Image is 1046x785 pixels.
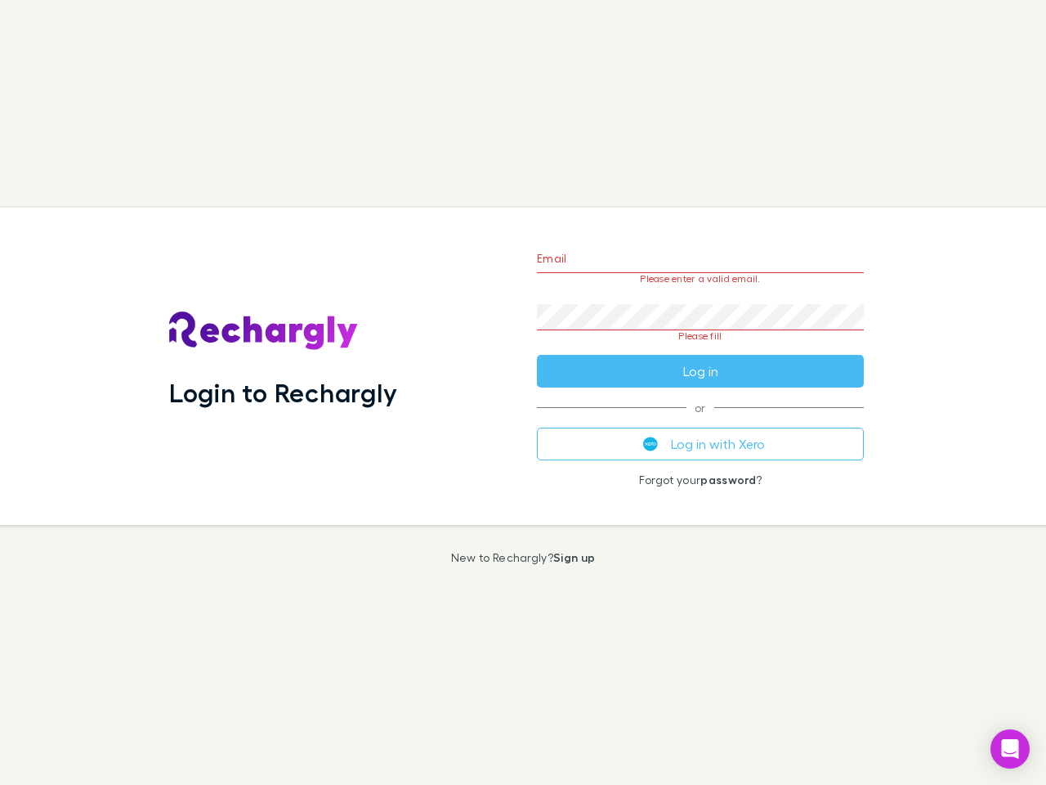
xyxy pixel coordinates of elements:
p: Please fill [537,330,864,342]
span: or [537,407,864,408]
h1: Login to Rechargly [169,377,397,408]
p: New to Rechargly? [451,551,596,564]
img: Rechargly's Logo [169,312,359,351]
a: password [700,473,756,487]
button: Log in with Xero [537,428,864,460]
p: Forgot your ? [537,473,864,487]
button: Log in [537,355,864,388]
a: Sign up [553,550,595,564]
div: Open Intercom Messenger [990,729,1030,769]
p: Please enter a valid email. [537,273,864,285]
img: Xero's logo [643,437,658,451]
